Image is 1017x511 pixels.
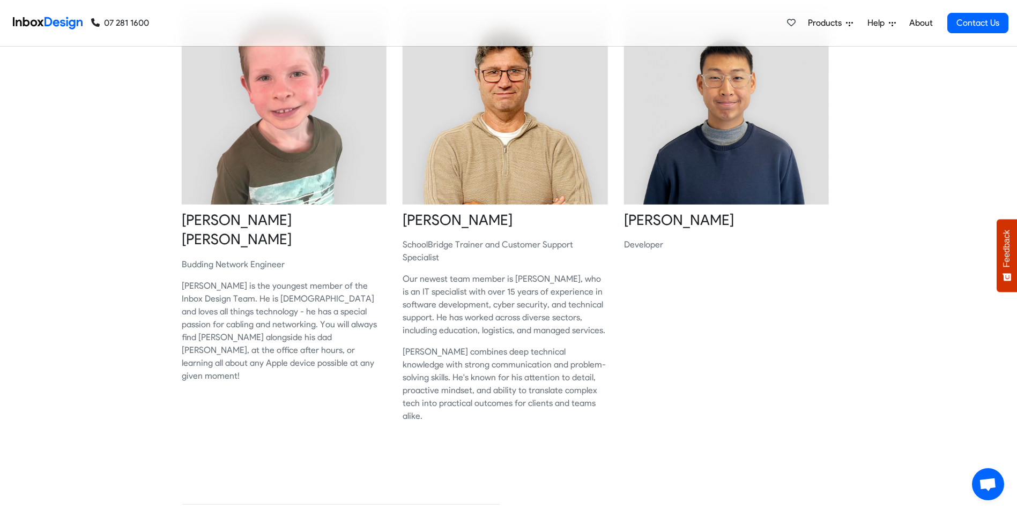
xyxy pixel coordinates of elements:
[863,12,900,34] a: Help
[403,273,608,337] p: Our newest team member is [PERSON_NAME], who is an IT specialist with over 15 years of experience...
[906,12,936,34] a: About
[91,17,149,29] a: 07 281 1600
[624,211,829,230] heading: [PERSON_NAME]
[403,238,608,264] p: SchoolBridge Trainer and Customer Support Specialist
[403,211,608,230] heading: [PERSON_NAME]
[1002,230,1012,267] span: Feedback
[972,468,1004,500] div: Open chat
[182,211,387,250] heading: [PERSON_NAME] [PERSON_NAME]
[808,17,846,29] span: Products
[997,219,1017,292] button: Feedback - Show survey
[403,345,608,423] p: [PERSON_NAME] combines deep technical knowledge with strong communication and problem-solving ski...
[624,238,829,251] p: Developer
[182,258,387,271] p: Budding Network Engineer
[182,280,387,382] p: [PERSON_NAME] is the youngest member of the Inbox Design Team. He is [DEMOGRAPHIC_DATA] and loves...
[804,12,857,34] a: Products
[867,17,889,29] span: Help
[947,13,1008,33] a: Contact Us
